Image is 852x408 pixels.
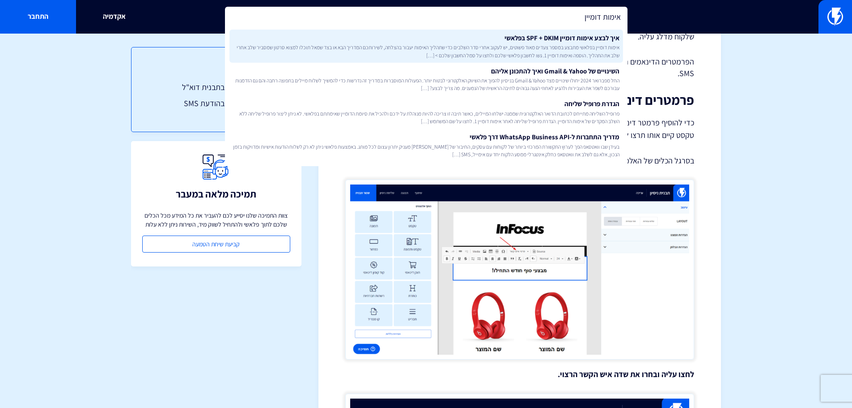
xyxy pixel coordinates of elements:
[558,369,694,379] strong: לחצו עליה ובחרו את שדה איש הקשר הרצוי.
[149,82,283,93] a: פרמטרים דינאמיים בתבנית דוא"ל
[176,189,256,199] h3: תמיכה מלאה במעבר
[149,65,283,77] h3: תוכן
[142,236,290,253] a: קביעת שיחת הטמעה
[225,7,627,27] input: חיפוש מהיר...
[229,95,623,129] a: הגדרת פרופיל שליחהפרופיל השליחה מתייחס לכתובת הדואר האלקטרונית שממנה ישלחו המיילים, כאשר תיבה זו ...
[149,98,283,109] a: פרמטרים דינאמיים בהודעת SMS
[233,143,619,158] span: בעידן שבו וואטסאפ הפך לערוץ התקשורת המרכזי ביותר של לקוחות עם עסקים, החיבור של [PERSON_NAME] מעני...
[233,43,619,59] span: אימות דומיין בפלאשי מתבצע במספר צעדים מאוד פשוטים, יש לעקוב אחרי סדר השלבים כדי שתהליך האימות יעב...
[142,211,290,229] p: צוות התמיכה שלנו יסייע לכם להעביר את כל המידע מכל הכלים שלכם לתוך פלאשי ולהתחיל לשווק מיד, השירות...
[233,110,619,125] span: פרופיל השליחה מתייחס לכתובת הדואר האלקטרונית שממנה ישלחו המיילים, כאשר תיבה זו צריכה להיות מנוהלת...
[229,129,623,162] a: מדריך התחברות ל-WhatsApp Business API דרך פלאשיבעידן שבו וואטסאפ הפך לערוץ התקשורת המרכזי ביותר ש...
[229,30,623,63] a: איך לבצע אימות דומיין SPF + DKIM בפלאשיאימות דומיין בפלאשי מתבצע במספר צעדים מאוד פשוטים, יש לעקו...
[229,63,623,96] a: השינויים של Gmail & Yahoo ואיך להתכונן אליהםהחל מפברואר 2024 יחולו שינויים מצד Gmail & Yahoo בניס...
[233,77,619,92] span: החל מפברואר 2024 יחולו שינויים מצד Gmail & Yahoo בניסיון להפוך את השיווק האלקטרוני לבטוח יותר. הפ...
